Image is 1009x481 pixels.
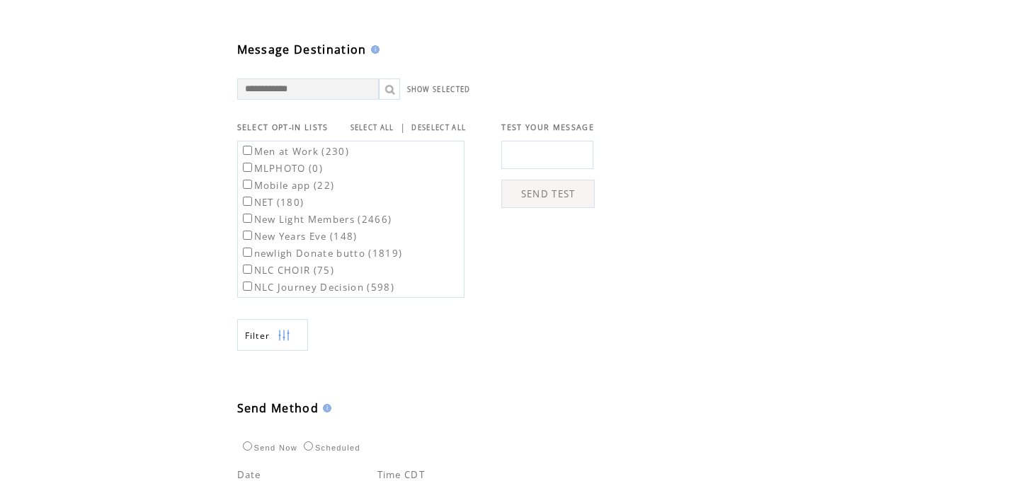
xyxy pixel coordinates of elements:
label: New Years Eve (148) [240,230,358,243]
input: NLC Journey Decision (598) [243,282,252,291]
label: NLC Journey Decision (598) [240,281,395,294]
span: Message Destination [237,42,367,57]
span: TEST YOUR MESSAGE [501,122,594,132]
label: Men at Work (230) [240,145,350,158]
input: NLC CHOIR (75) [243,265,252,274]
a: SHOW SELECTED [407,85,471,94]
img: help.gif [367,45,380,54]
a: Filter [237,319,308,351]
label: newligh Donate butto (1819) [240,247,403,260]
input: Scheduled [304,441,313,451]
input: NET (180) [243,197,252,206]
label: Scheduled [300,444,360,452]
span: Show filters [245,330,270,342]
a: DESELECT ALL [411,123,466,132]
span: Time CDT [377,468,426,481]
a: SEND TEST [501,180,595,208]
input: New Years Eve (148) [243,231,252,240]
label: New Light Members (2466) [240,213,392,226]
span: Date [237,468,261,481]
label: Send Now [239,444,297,452]
label: NLC CHOIR (75) [240,264,335,277]
label: MLPHOTO (0) [240,162,324,175]
input: Mobile app (22) [243,180,252,189]
a: SELECT ALL [350,123,394,132]
label: Mobile app (22) [240,179,335,192]
span: SELECT OPT-IN LISTS [237,122,329,132]
input: newligh Donate butto (1819) [243,248,252,257]
span: | [400,121,406,134]
input: Men at Work (230) [243,146,252,155]
label: NET (180) [240,196,304,209]
img: help.gif [319,404,331,412]
input: Send Now [243,441,252,451]
input: New Light Members (2466) [243,214,252,223]
input: MLPHOTO (0) [243,163,252,172]
span: Send Method [237,400,319,416]
img: filters.png [278,320,290,352]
